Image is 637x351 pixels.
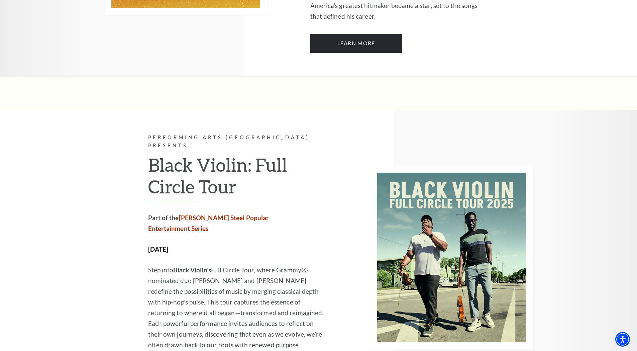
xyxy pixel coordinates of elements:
[615,332,630,347] div: Accessibility Menu
[148,265,327,350] p: Step into Full Circle Tour, where Grammy®-nominated duo [PERSON_NAME] and [PERSON_NAME] redefine ...
[148,214,269,232] a: [PERSON_NAME] Steel Popular Entertainment Series
[370,166,533,349] img: Performing Arts Fort Worth Presents
[148,214,269,232] strong: Part of the
[148,154,327,203] h2: Black Violin: Full Circle Tour
[310,34,402,53] a: Learn More A Beautiful Noise: The Neil Diamond Musical
[173,266,211,274] strong: Black Violin’s
[148,245,169,253] strong: [DATE]
[148,134,327,150] p: Performing Arts [GEOGRAPHIC_DATA] Presents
